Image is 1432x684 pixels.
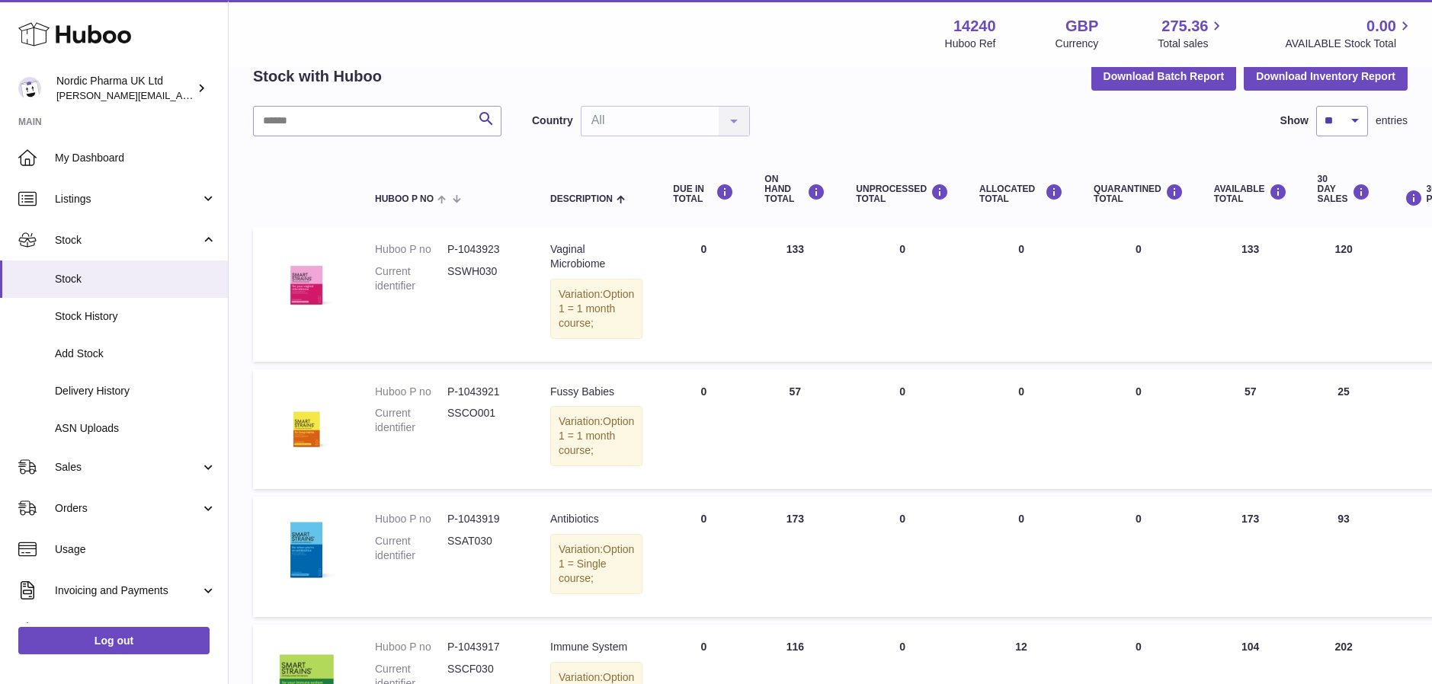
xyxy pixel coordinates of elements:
[55,272,216,286] span: Stock
[447,264,520,293] dd: SSWH030
[1285,16,1414,51] a: 0.00 AVAILABLE Stock Total
[964,227,1078,361] td: 0
[1065,16,1098,37] strong: GBP
[964,369,1078,490] td: 0
[945,37,996,51] div: Huboo Ref
[1136,243,1142,255] span: 0
[375,640,447,654] dt: Huboo P no
[550,279,642,339] div: Variation:
[55,460,200,475] span: Sales
[953,16,996,37] strong: 14240
[1376,113,1408,128] span: entries
[55,542,216,557] span: Usage
[764,174,825,205] div: ON HAND Total
[1161,16,1208,37] span: 275.36
[55,583,200,598] span: Invoicing and Payments
[1302,497,1386,617] td: 93
[1366,16,1396,37] span: 0.00
[749,227,841,361] td: 133
[550,534,642,594] div: Variation:
[447,242,520,257] dd: P-1043923
[55,151,216,165] span: My Dashboard
[1302,369,1386,490] td: 25
[18,627,210,654] a: Log out
[1214,184,1287,204] div: AVAILABLE Total
[1136,385,1142,398] span: 0
[1158,16,1225,51] a: 275.36 Total sales
[1199,227,1302,361] td: 133
[268,385,344,461] img: product image
[1318,174,1370,205] div: 30 DAY SALES
[1158,37,1225,51] span: Total sales
[550,512,642,526] div: Antibiotics
[1302,227,1386,361] td: 120
[658,497,749,617] td: 0
[1199,497,1302,617] td: 173
[55,384,216,398] span: Delivery History
[841,369,964,490] td: 0
[447,534,520,563] dd: SSAT030
[55,421,216,436] span: ASN Uploads
[559,288,634,329] span: Option 1 = 1 month course;
[1280,113,1309,128] label: Show
[841,227,964,361] td: 0
[979,184,1063,204] div: ALLOCATED Total
[550,640,642,654] div: Immune System
[375,385,447,399] dt: Huboo P no
[375,534,447,563] dt: Current identifier
[55,309,216,324] span: Stock History
[375,242,447,257] dt: Huboo P no
[375,512,447,526] dt: Huboo P no
[550,242,642,271] div: Vaginal Microbiome
[964,497,1078,617] td: 0
[447,512,520,526] dd: P-1043919
[55,192,200,206] span: Listings
[56,89,306,101] span: [PERSON_NAME][EMAIL_ADDRESS][DOMAIN_NAME]
[658,227,749,361] td: 0
[1285,37,1414,51] span: AVAILABLE Stock Total
[749,497,841,617] td: 173
[1136,513,1142,525] span: 0
[1094,184,1184,204] div: QUARANTINED Total
[658,369,749,490] td: 0
[55,233,200,248] span: Stock
[18,77,41,100] img: joe.plant@parapharmdev.com
[375,264,447,293] dt: Current identifier
[55,501,200,516] span: Orders
[550,194,613,204] span: Description
[268,242,344,318] img: product image
[56,74,194,103] div: Nordic Pharma UK Ltd
[856,184,949,204] div: UNPROCESSED Total
[749,369,841,490] td: 57
[532,113,573,128] label: Country
[55,347,216,361] span: Add Stock
[1199,369,1302,490] td: 57
[1244,62,1408,90] button: Download Inventory Report
[559,543,634,584] span: Option 1 = Single course;
[447,640,520,654] dd: P-1043917
[375,194,434,204] span: Huboo P no
[1056,37,1099,51] div: Currency
[447,385,520,399] dd: P-1043921
[253,66,382,87] h2: Stock with Huboo
[375,406,447,435] dt: Current identifier
[268,512,344,588] img: product image
[550,406,642,466] div: Variation:
[841,497,964,617] td: 0
[1091,62,1237,90] button: Download Batch Report
[550,385,642,399] div: Fussy Babies
[447,406,520,435] dd: SSCO001
[673,184,734,204] div: DUE IN TOTAL
[1136,641,1142,653] span: 0
[559,415,634,456] span: Option 1 = 1 month course;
